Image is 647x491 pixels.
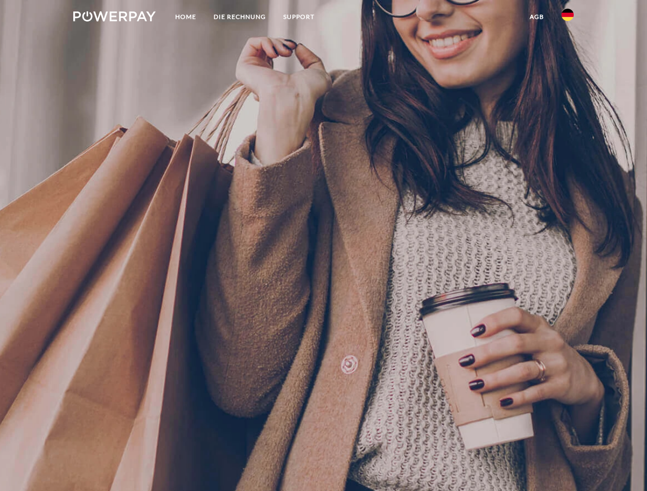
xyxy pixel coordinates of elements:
[521,8,553,26] a: agb
[166,8,205,26] a: Home
[73,11,156,21] img: logo-powerpay-white.svg
[561,9,574,21] img: de
[275,8,323,26] a: SUPPORT
[205,8,275,26] a: DIE RECHNUNG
